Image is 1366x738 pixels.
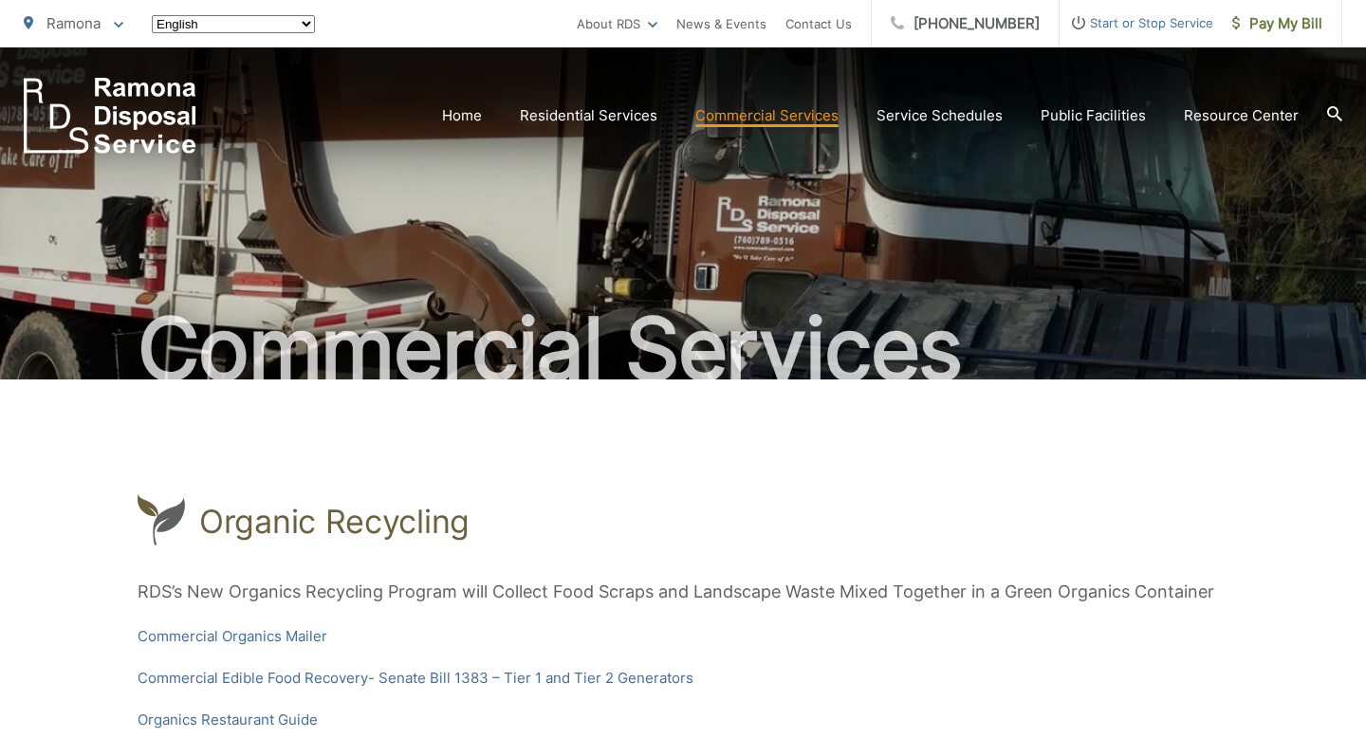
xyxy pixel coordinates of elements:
[1041,104,1146,127] a: Public Facilities
[138,625,327,648] a: Commercial Organics Mailer
[24,78,196,154] a: EDCD logo. Return to the homepage.
[785,12,852,35] a: Contact Us
[442,104,482,127] a: Home
[577,12,657,35] a: About RDS
[1184,104,1299,127] a: Resource Center
[676,12,766,35] a: News & Events
[138,578,1228,606] p: RDS’s New Organics Recycling Program will Collect Food Scraps and Landscape Waste Mixed Together ...
[138,709,318,731] a: Organics Restaurant Guide
[138,667,693,690] a: Commercial Edible Food Recovery- Senate Bill 1383 – Tier 1 and Tier 2 Generators
[46,14,101,32] span: Ramona
[24,302,1342,397] h2: Commercial Services
[877,104,1003,127] a: Service Schedules
[520,104,657,127] a: Residential Services
[1232,12,1322,35] span: Pay My Bill
[199,503,470,541] h1: Organic Recycling
[152,15,315,33] select: Select a language
[695,104,839,127] a: Commercial Services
